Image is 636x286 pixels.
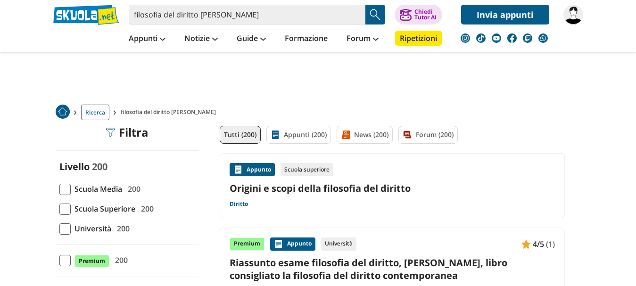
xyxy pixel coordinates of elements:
[538,33,548,43] img: WhatsApp
[521,239,531,249] img: Appunti contenuto
[111,254,128,266] span: 200
[365,5,385,25] button: Search Button
[395,31,442,46] a: Ripetizioni
[368,8,382,22] img: Cerca appunti, riassunti o versioni
[92,160,107,173] span: 200
[281,163,333,176] div: Scuola superiore
[81,105,109,120] a: Ricerca
[321,237,356,251] div: Università
[507,33,517,43] img: facebook
[182,31,220,48] a: Notizie
[59,160,90,173] label: Livello
[461,33,470,43] img: instagram
[523,33,532,43] img: twitch
[476,33,486,43] img: tiktok
[71,222,111,235] span: Università
[71,183,122,195] span: Scuola Media
[74,255,109,267] span: Premium
[337,126,393,144] a: News (200)
[533,238,544,250] span: 4/5
[403,130,412,139] img: Forum filtro contenuto
[230,200,248,208] a: Diritto
[71,203,135,215] span: Scuola Superiore
[546,238,555,250] span: (1)
[106,126,149,139] div: Filtra
[266,126,331,144] a: Appunti (200)
[230,237,264,251] div: Premium
[233,165,243,174] img: Appunti contenuto
[414,9,437,20] div: Chiedi Tutor AI
[56,105,70,119] img: Home
[56,105,70,120] a: Home
[282,31,330,48] a: Formazione
[341,130,350,139] img: News filtro contenuto
[126,31,168,48] a: Appunti
[230,256,555,282] a: Riassunto esame filosofia del diritto, [PERSON_NAME], libro consigliato la filosofia del diritto ...
[274,239,283,249] img: Appunti contenuto
[492,33,501,43] img: youtube
[230,182,555,195] a: Origini e scopi della filosofia del diritto
[344,31,381,48] a: Forum
[395,5,442,25] button: ChiediTutor AI
[270,237,315,251] div: Appunto
[129,5,365,25] input: Cerca appunti, riassunti o versioni
[563,5,583,25] img: cladellacqua
[230,163,275,176] div: Appunto
[271,130,280,139] img: Appunti filtro contenuto
[113,222,130,235] span: 200
[220,126,261,144] a: Tutti (200)
[398,126,458,144] a: Forum (200)
[106,128,115,137] img: Filtra filtri mobile
[121,105,220,120] span: filosofia del diritto [PERSON_NAME]
[124,183,140,195] span: 200
[137,203,154,215] span: 200
[234,31,268,48] a: Guide
[461,5,549,25] a: Invia appunti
